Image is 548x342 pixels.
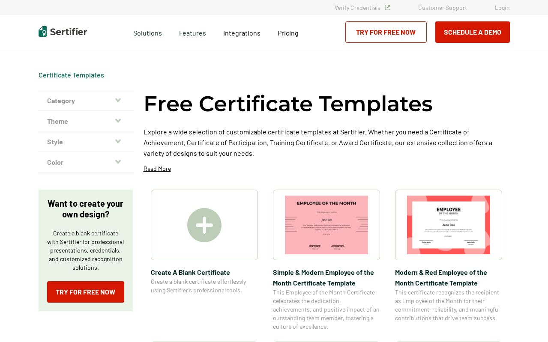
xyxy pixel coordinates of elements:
a: Simple & Modern Employee of the Month Certificate TemplateSimple & Modern Employee of the Month C... [273,190,380,331]
h1: Free Certificate Templates [144,90,433,118]
p: Read More [144,164,171,173]
button: Color [39,152,133,172]
p: Create a blank certificate with Sertifier for professional presentations, credentials, and custom... [47,229,124,272]
div: Breadcrumb [39,71,104,79]
a: Try for Free Now [345,21,427,43]
img: Create A Blank Certificate [187,208,222,242]
span: Solutions [133,27,162,37]
span: Integrations [223,29,261,37]
button: Theme [39,111,133,131]
img: Verified [385,5,390,10]
a: Customer Support [418,4,467,11]
span: Modern & Red Employee of the Month Certificate Template [395,267,502,288]
p: Explore a wide selection of customizable certificate templates at Sertifier. Whether you need a C... [144,126,510,158]
a: Try for Free Now [47,281,124,303]
span: Pricing [278,29,299,37]
img: Modern & Red Employee of the Month Certificate Template [407,196,490,254]
span: Features [179,27,206,37]
button: Style [39,131,133,152]
a: Modern & Red Employee of the Month Certificate TemplateModern & Red Employee of the Month Certifi... [395,190,502,331]
span: This certificate recognizes the recipient as Employee of the Month for their commitment, reliabil... [395,288,502,322]
p: Want to create your own design? [47,198,124,220]
img: Sertifier | Digital Credentialing Platform [39,26,87,37]
a: Verify Credentials [335,4,390,11]
img: Simple & Modern Employee of the Month Certificate Template [285,196,368,254]
span: Create a blank certificate effortlessly using Sertifier’s professional tools. [151,277,258,294]
button: Category [39,90,133,111]
span: This Employee of the Month Certificate celebrates the dedication, achievements, and positive impa... [273,288,380,331]
a: Login [495,4,510,11]
a: Integrations [223,27,261,37]
span: Create A Blank Certificate [151,267,258,277]
a: Certificate Templates [39,71,104,79]
span: Simple & Modern Employee of the Month Certificate Template [273,267,380,288]
a: Pricing [278,27,299,37]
